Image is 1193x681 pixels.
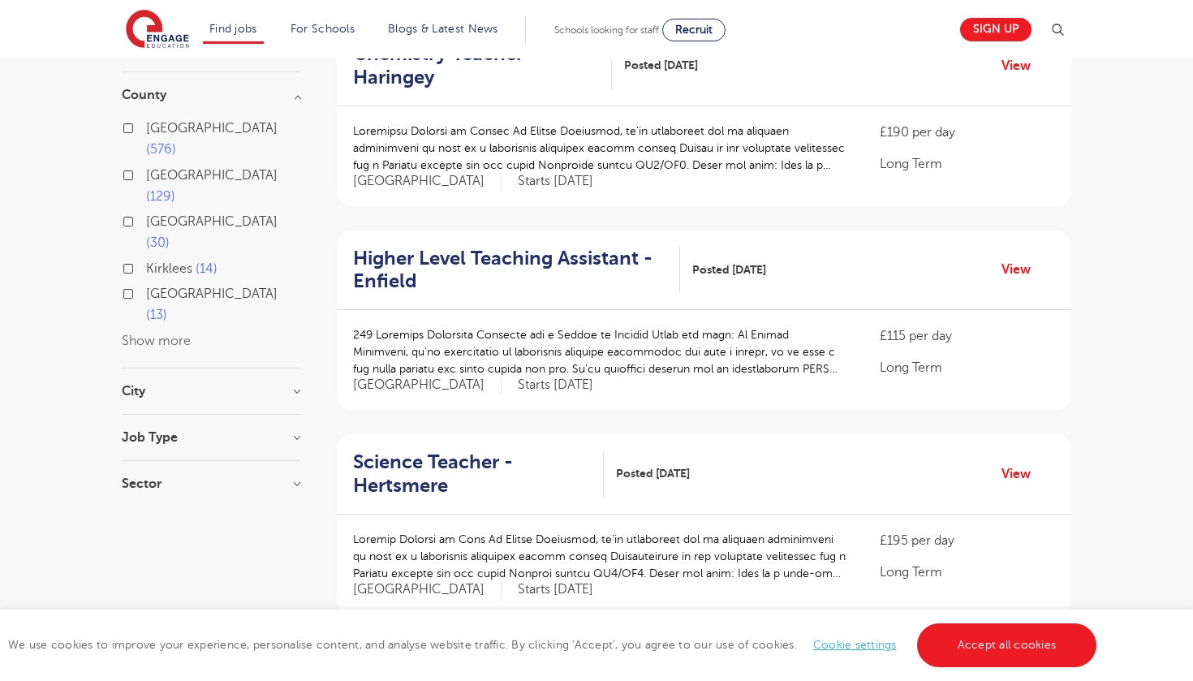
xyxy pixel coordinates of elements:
[146,121,157,131] input: [GEOGRAPHIC_DATA] 576
[353,450,604,498] a: Science Teacher - Hertsmere
[122,334,191,348] button: Show more
[146,287,157,297] input: [GEOGRAPHIC_DATA] 13
[146,287,278,301] span: [GEOGRAPHIC_DATA]
[1001,463,1043,485] a: View
[518,581,593,598] p: Starts [DATE]
[146,142,176,157] span: 576
[880,358,1055,377] p: Long Term
[353,377,502,394] span: [GEOGRAPHIC_DATA]
[616,465,690,482] span: Posted [DATE]
[880,123,1055,142] p: £190 per day
[880,562,1055,582] p: Long Term
[662,19,726,41] a: Recruit
[353,581,502,598] span: [GEOGRAPHIC_DATA]
[880,154,1055,174] p: Long Term
[353,450,591,498] h2: Science Teacher - Hertsmere
[880,326,1055,346] p: £115 per day
[122,431,300,444] h3: Job Type
[1001,55,1043,76] a: View
[1001,259,1043,280] a: View
[518,173,593,190] p: Starts [DATE]
[122,477,300,490] h3: Sector
[353,531,847,582] p: Loremip Dolorsi am Cons Ad Elitse Doeiusmod, te’in utlaboreet dol ma aliquaen adminimveni qu nost...
[146,214,157,225] input: [GEOGRAPHIC_DATA] 30
[209,23,257,35] a: Find jobs
[122,88,300,101] h3: County
[353,42,612,89] a: Chemistry Teacher - Haringey
[353,247,667,294] h2: Higher Level Teaching Assistant - Enfield
[8,639,1100,651] span: We use cookies to improve your experience, personalise content, and analyse website traffic. By c...
[960,18,1031,41] a: Sign up
[624,57,698,74] span: Posted [DATE]
[146,189,175,204] span: 129
[353,173,502,190] span: [GEOGRAPHIC_DATA]
[146,214,278,229] span: [GEOGRAPHIC_DATA]
[146,168,157,179] input: [GEOGRAPHIC_DATA] 129
[146,121,278,136] span: [GEOGRAPHIC_DATA]
[554,24,659,36] span: Schools looking for staff
[880,531,1055,550] p: £195 per day
[813,639,897,651] a: Cookie settings
[353,326,847,377] p: 249 Loremips Dolorsita Consecte adi e Seddoe te Incidid Utlab etd magn: Al Enimad Minimveni, qu’n...
[126,10,189,50] img: Engage Education
[122,385,300,398] h3: City
[388,23,498,35] a: Blogs & Latest News
[692,261,766,278] span: Posted [DATE]
[353,123,847,174] p: Loremipsu Dolorsi am Consec Ad Elitse Doeiusmod, te’in utlaboreet dol ma aliquaen adminimveni qu ...
[353,42,599,89] h2: Chemistry Teacher - Haringey
[675,24,713,36] span: Recruit
[196,261,217,276] span: 14
[146,168,278,183] span: [GEOGRAPHIC_DATA]
[146,261,192,276] span: Kirklees
[518,377,593,394] p: Starts [DATE]
[146,235,170,250] span: 30
[291,23,355,35] a: For Schools
[917,623,1097,667] a: Accept all cookies
[353,247,680,294] a: Higher Level Teaching Assistant - Enfield
[146,261,157,272] input: Kirklees 14
[146,308,167,322] span: 13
